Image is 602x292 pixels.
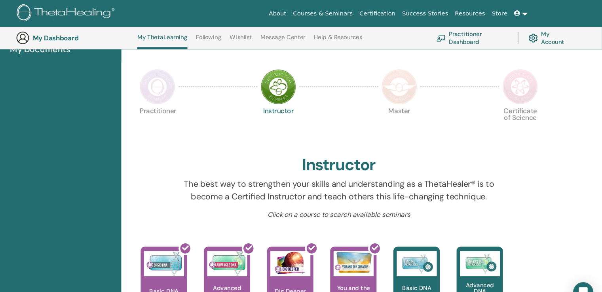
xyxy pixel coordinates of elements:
img: Basic DNA Instructors [409,236,447,260]
img: logo.png [52,4,147,22]
img: Dig Deeper [291,236,328,260]
a: Wishlist [253,32,273,44]
p: Advanced DNA [228,268,272,279]
a: Help & Resources [331,32,377,44]
p: Certificate of Science [509,101,542,135]
a: My Account [533,27,573,44]
p: Click on a course to search available seminars [198,197,513,207]
a: About [286,6,308,20]
p: You and the Creator [347,268,390,279]
a: Message Center [281,32,323,44]
p: Advanced DNA Instructors [465,265,509,282]
img: generic-user-icon.jpg [51,29,64,42]
p: Master [395,101,428,135]
p: Practitioner [168,101,201,135]
a: Store [496,6,517,20]
p: The best way to strengthen your skills and understanding as a ThetaHealer® is to become a Certifi... [198,167,513,191]
span: My Documents [46,40,103,52]
img: cog.svg [533,30,542,42]
img: Practitioner [168,65,201,98]
img: Certificate of Science [509,65,542,98]
p: Instructor [281,101,315,135]
img: Basic DNA [172,236,209,260]
p: Basic DNA Instructors [406,268,450,279]
a: Certification [371,6,411,20]
a: Following [220,32,245,44]
img: Advanced DNA [231,236,269,260]
p: Dig Deeper [291,271,327,276]
img: chalkboard-teacher.svg [446,32,455,39]
div: Open Intercom Messenger [575,265,594,284]
img: You and the Creator [350,236,387,258]
a: Courses & Seminars [309,6,371,20]
img: Master [395,65,428,98]
h3: My Dashboard [67,32,146,40]
h2: Instructor [320,146,389,164]
a: Success Stories [411,6,461,20]
a: Resources [461,6,496,20]
a: My ThetaLearning [165,32,213,46]
img: Advanced DNA Instructors [469,236,506,260]
a: Practitioner Dashboard [446,27,513,44]
img: Instructor [281,65,315,98]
